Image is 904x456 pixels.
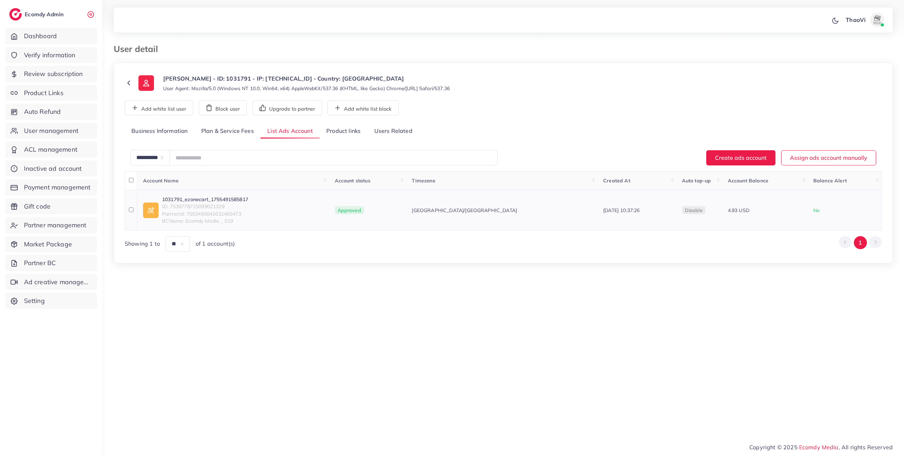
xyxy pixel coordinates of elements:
button: Go to page 1 [854,236,867,249]
span: Market Package [24,240,72,249]
h3: User detail [114,44,163,54]
a: Product Links [5,85,97,101]
span: PartnerId: 7553493641631465473 [162,210,248,217]
span: [GEOGRAPHIC_DATA]/[GEOGRAPHIC_DATA] [412,207,517,214]
span: Payment management [24,183,91,192]
a: User management [5,123,97,139]
span: Inactive ad account [24,164,82,173]
img: ic-ad-info.7fc67b75.svg [143,203,159,218]
a: Dashboard [5,28,97,44]
span: Account Name [143,177,179,184]
span: Dashboard [24,31,57,41]
img: ic-user-info.36bf1079.svg [138,75,154,91]
a: logoEcomdy Admin [9,8,65,21]
span: Account Balance [728,177,768,184]
span: No [813,207,820,214]
a: Payment management [5,179,97,195]
button: Upgrade to partner [252,100,322,115]
a: Inactive ad account [5,160,97,177]
p: [PERSON_NAME] - ID: 1031791 - IP: [TECHNICAL_ID] - Country: [GEOGRAPHIC_DATA] [163,74,450,83]
span: Product Links [24,88,64,98]
a: ACL management [5,141,97,158]
span: ID: 7539778715099021329 [162,203,248,210]
a: Gift code [5,198,97,215]
span: Setting [24,296,45,305]
span: [DATE] 10:37:26 [603,207,640,214]
img: logo [9,8,22,21]
a: Auto Refund [5,104,97,120]
span: BCName: Ecomdy Media _ 019 [162,217,248,224]
a: Plan & Service Fees [195,124,261,139]
h2: Ecomdy Admin [25,11,65,18]
a: Product links [320,124,367,139]
span: disable [685,207,703,214]
button: Create ads account [706,150,775,165]
span: Gift code [24,202,50,211]
a: Ecomdy Media [799,444,839,451]
span: of 1 account(s) [196,240,235,248]
span: 4.93 USD [728,207,749,214]
button: Add white list block [327,100,399,115]
a: List Ads Account [261,124,320,139]
span: Approved [335,206,364,215]
span: Auto Refund [24,107,61,116]
button: Assign ads account manually [781,150,876,165]
a: Partner BC [5,255,97,271]
a: 1031791_ezonecart_1755491585817 [162,196,248,203]
span: Timezone [412,177,435,184]
span: Partner BC [24,258,56,268]
span: Showing 1 to [125,240,160,248]
span: Account status [335,177,370,184]
ul: Pagination [839,236,882,249]
span: Balance Alert [813,177,847,184]
a: Business Information [125,124,195,139]
a: Users Related [367,124,419,139]
span: ACL management [24,145,77,154]
a: Review subscription [5,66,97,82]
a: Market Package [5,236,97,252]
span: Created At [603,177,630,184]
span: Verify information [24,51,76,60]
button: Add white list user [125,100,193,115]
a: Ad creative management [5,274,97,290]
span: Auto top-up [682,177,711,184]
span: Review subscription [24,69,83,78]
p: ThaoVi [846,16,866,24]
span: Partner management [24,221,87,230]
span: Ad creative management [24,277,92,287]
a: ThaoViavatar [842,13,887,27]
span: Copyright © 2025 [749,443,893,451]
a: Verify information [5,47,97,63]
small: User Agent: Mozilla/5.0 (Windows NT 10.0; Win64; x64) AppleWebKit/537.36 (KHTML, like Gecko) Chro... [163,85,450,92]
span: , All rights Reserved [839,443,893,451]
a: Setting [5,293,97,309]
a: Partner management [5,217,97,233]
button: Block user [199,100,247,115]
img: avatar [870,13,884,27]
span: User management [24,126,78,135]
